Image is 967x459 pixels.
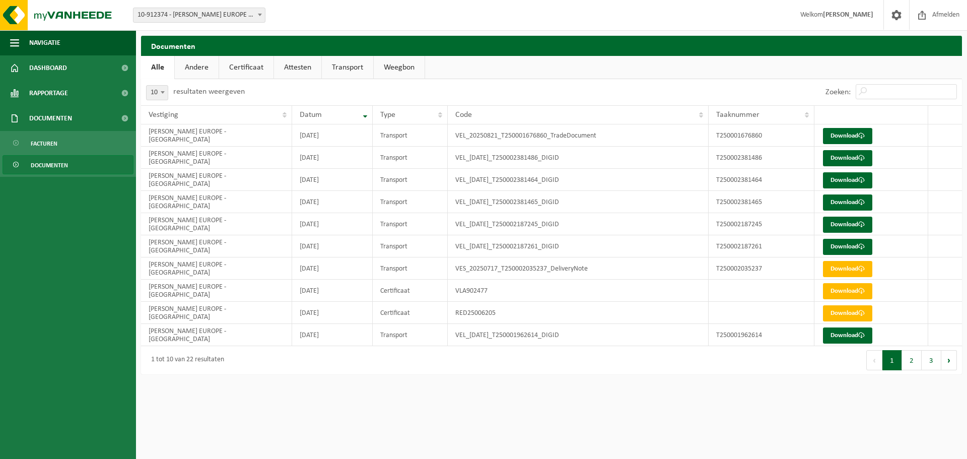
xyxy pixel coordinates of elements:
[141,56,174,79] a: Alle
[141,324,292,346] td: [PERSON_NAME] EUROPE - [GEOGRAPHIC_DATA]
[292,257,373,280] td: [DATE]
[219,56,273,79] a: Certificaat
[709,235,814,257] td: T250002187261
[373,124,447,147] td: Transport
[448,257,709,280] td: VES_20250717_T250002035237_DeliveryNote
[448,191,709,213] td: VEL_[DATE]_T250002381465_DIGID
[709,147,814,169] td: T250002381486
[29,30,60,55] span: Navigatie
[147,86,168,100] span: 10
[141,302,292,324] td: [PERSON_NAME] EUROPE - [GEOGRAPHIC_DATA]
[448,324,709,346] td: VEL_[DATE]_T250001962614_DIGID
[141,36,962,55] h2: Documenten
[133,8,265,22] span: 10-912374 - FIKE EUROPE - HERENTALS
[823,11,873,19] strong: [PERSON_NAME]
[448,280,709,302] td: VLA902477
[823,239,872,255] a: Download
[448,302,709,324] td: RED25006205
[141,191,292,213] td: [PERSON_NAME] EUROPE - [GEOGRAPHIC_DATA]
[373,235,447,257] td: Transport
[902,350,922,370] button: 2
[29,81,68,106] span: Rapportage
[882,350,902,370] button: 1
[455,111,472,119] span: Code
[274,56,321,79] a: Attesten
[292,280,373,302] td: [DATE]
[941,350,957,370] button: Next
[373,257,447,280] td: Transport
[825,88,851,96] label: Zoeken:
[716,111,759,119] span: Taaknummer
[141,280,292,302] td: [PERSON_NAME] EUROPE - [GEOGRAPHIC_DATA]
[149,111,178,119] span: Vestiging
[146,351,224,369] div: 1 tot 10 van 22 resultaten
[374,56,425,79] a: Weegbon
[292,213,373,235] td: [DATE]
[141,213,292,235] td: [PERSON_NAME] EUROPE - [GEOGRAPHIC_DATA]
[141,235,292,257] td: [PERSON_NAME] EUROPE - [GEOGRAPHIC_DATA]
[709,213,814,235] td: T250002187245
[146,85,168,100] span: 10
[823,217,872,233] a: Download
[292,235,373,257] td: [DATE]
[141,257,292,280] td: [PERSON_NAME] EUROPE - [GEOGRAPHIC_DATA]
[292,124,373,147] td: [DATE]
[709,324,814,346] td: T250001962614
[373,302,447,324] td: Certificaat
[709,169,814,191] td: T250002381464
[448,169,709,191] td: VEL_[DATE]_T250002381464_DIGID
[448,147,709,169] td: VEL_[DATE]_T250002381486_DIGID
[292,191,373,213] td: [DATE]
[373,213,447,235] td: Transport
[175,56,219,79] a: Andere
[141,147,292,169] td: [PERSON_NAME] EUROPE - [GEOGRAPHIC_DATA]
[823,327,872,344] a: Download
[823,305,872,321] a: Download
[141,124,292,147] td: [PERSON_NAME] EUROPE - [GEOGRAPHIC_DATA]
[373,191,447,213] td: Transport
[29,55,67,81] span: Dashboard
[380,111,395,119] span: Type
[448,235,709,257] td: VEL_[DATE]_T250002187261_DIGID
[823,261,872,277] a: Download
[823,283,872,299] a: Download
[823,150,872,166] a: Download
[448,213,709,235] td: VEL_[DATE]_T250002187245_DIGID
[173,88,245,96] label: resultaten weergeven
[141,169,292,191] td: [PERSON_NAME] EUROPE - [GEOGRAPHIC_DATA]
[823,194,872,211] a: Download
[3,134,133,153] a: Facturen
[709,191,814,213] td: T250002381465
[292,147,373,169] td: [DATE]
[448,124,709,147] td: VEL_20250821_T250001676860_TradeDocument
[292,169,373,191] td: [DATE]
[322,56,373,79] a: Transport
[3,155,133,174] a: Documenten
[823,172,872,188] a: Download
[373,147,447,169] td: Transport
[866,350,882,370] button: Previous
[31,156,68,175] span: Documenten
[709,257,814,280] td: T250002035237
[922,350,941,370] button: 3
[133,8,265,23] span: 10-912374 - FIKE EUROPE - HERENTALS
[373,280,447,302] td: Certificaat
[29,106,72,131] span: Documenten
[709,124,814,147] td: T250001676860
[292,302,373,324] td: [DATE]
[823,128,872,144] a: Download
[31,134,57,153] span: Facturen
[292,324,373,346] td: [DATE]
[300,111,322,119] span: Datum
[373,324,447,346] td: Transport
[373,169,447,191] td: Transport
